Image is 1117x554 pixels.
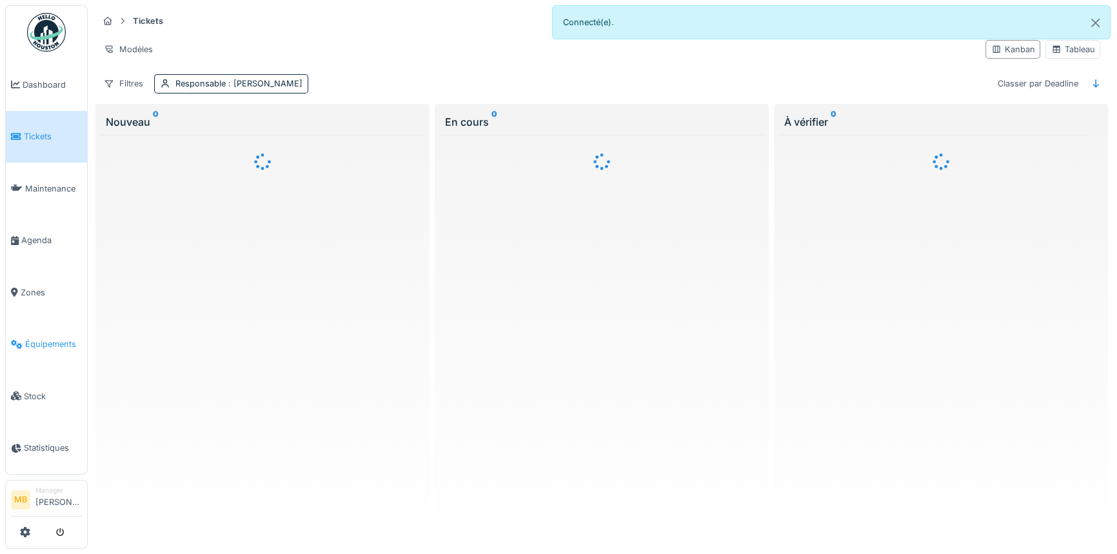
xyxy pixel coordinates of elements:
span: Dashboard [23,79,82,91]
sup: 0 [831,114,836,130]
strong: Tickets [128,15,168,27]
a: Statistiques [6,422,87,475]
span: Zones [21,286,82,299]
button: Close [1081,6,1110,40]
li: MB [11,490,30,509]
sup: 0 [491,114,497,130]
div: Connecté(e). [552,5,1111,39]
span: Statistiques [24,442,82,454]
a: Stock [6,370,87,422]
a: MB Manager[PERSON_NAME] [11,486,82,517]
div: Kanban [991,43,1034,55]
a: Tickets [6,111,87,163]
img: Badge_color-CXgf-gQk.svg [27,13,66,52]
span: Agenda [21,234,82,246]
a: Agenda [6,215,87,267]
span: Équipements [25,338,82,350]
a: Dashboard [6,59,87,111]
span: : [PERSON_NAME] [226,79,302,88]
div: Classer par Deadline [991,74,1083,93]
span: Maintenance [25,183,82,195]
sup: 0 [153,114,159,130]
li: [PERSON_NAME] [35,486,82,513]
div: À vérifier [784,114,1098,130]
span: Tickets [24,130,82,143]
a: Zones [6,266,87,319]
a: Équipements [6,319,87,371]
div: Nouveau [106,114,419,130]
div: Filtres [98,74,149,93]
div: Tableau [1051,43,1094,55]
div: En cours [445,114,758,130]
a: Maintenance [6,163,87,215]
div: Modèles [98,40,159,59]
div: Manager [35,486,82,495]
div: Responsable [175,77,302,90]
span: Stock [24,390,82,402]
